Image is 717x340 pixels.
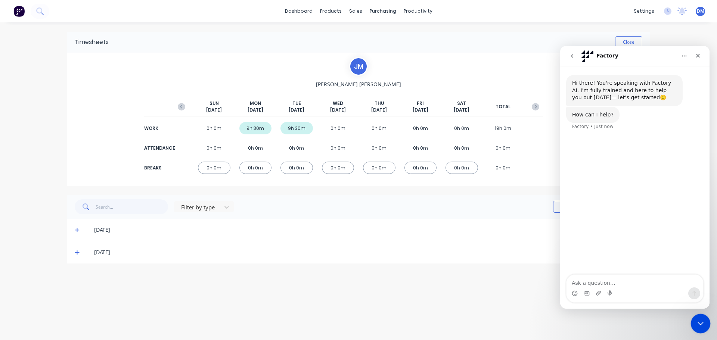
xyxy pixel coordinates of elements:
div: 0h 0m [487,162,519,174]
span: TOTAL [496,103,510,110]
img: Factory [13,6,25,17]
div: 0h 0m [239,142,272,154]
div: 0h 0m [404,122,437,134]
div: settings [630,6,658,17]
span: WED [333,100,343,107]
div: 9h 30m [280,122,313,134]
button: Close [615,36,642,48]
iframe: Intercom live chat [560,46,710,309]
div: 0h 0m [363,162,395,174]
div: 0h 0m [446,142,478,154]
div: 0h 0m [239,162,272,174]
div: [DATE] [94,226,642,234]
span: [DATE] [330,107,346,113]
span: [DATE] [371,107,387,113]
div: BREAKS [144,165,174,171]
a: dashboard [281,6,316,17]
span: THU [375,100,384,107]
span: FRI [417,100,424,107]
div: 0h 0m [198,162,230,174]
div: 0h 0m [280,162,313,174]
div: J M [349,57,368,76]
div: WORK [144,125,174,132]
div: 0h 0m [322,122,354,134]
div: Timesheets [75,38,109,47]
div: 0h 0m [322,142,354,154]
span: [DATE] [248,107,263,113]
span: [DATE] [454,107,469,113]
div: 0h 0m [446,122,478,134]
div: productivity [400,6,436,17]
div: 0h 0m [363,122,395,134]
button: Options [553,201,590,213]
div: 0h 0m [446,162,478,174]
div: 0h 0m [404,142,437,154]
div: sales [345,6,366,17]
div: 0h 0m [322,162,354,174]
span: [DATE] [413,107,428,113]
div: [DATE] [94,248,642,256]
input: Search... [96,199,168,214]
span: [DATE] [289,107,304,113]
span: [DATE] [206,107,222,113]
div: 0h 0m [487,142,519,154]
iframe: Intercom live chat [691,314,711,334]
div: 0h 0m [363,142,395,154]
div: 0h 0m [198,122,230,134]
div: products [316,6,345,17]
div: 0h 0m [198,142,230,154]
span: TUE [292,100,301,107]
div: purchasing [366,6,400,17]
span: MON [250,100,261,107]
span: DM [697,8,704,15]
div: ATTENDANCE [144,145,174,152]
div: 9h 30m [239,122,272,134]
span: SUN [209,100,219,107]
span: [PERSON_NAME] [PERSON_NAME] [316,80,401,88]
div: 0h 0m [280,142,313,154]
div: 0h 0m [404,162,437,174]
span: SAT [457,100,466,107]
div: 19h 0m [487,122,519,134]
